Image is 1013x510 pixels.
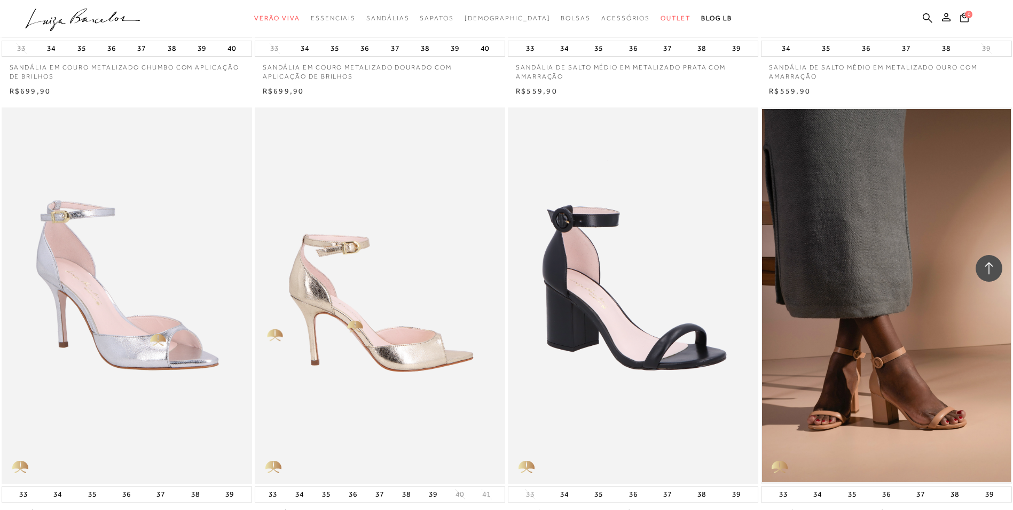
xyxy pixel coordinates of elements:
button: 35 [327,41,342,56]
button: 38 [164,41,179,56]
button: 36 [626,487,641,502]
button: 40 [452,489,467,499]
a: categoryNavScreenReaderText [601,9,650,28]
a: SANDÁLIA EM COURO METALIZADO DOURADO COM APLICAÇÃO DE BRILHOS [255,57,505,81]
a: categoryNavScreenReaderText [420,9,453,28]
button: 38 [694,487,709,502]
a: noSubCategoriesText [465,9,551,28]
button: 36 [357,41,372,56]
button: 33 [16,487,31,502]
a: SANDÁLIA DE SALTO COM TIRA FRONTAL METALIZADO DOURADO [256,109,504,482]
button: 35 [845,487,860,502]
button: 33 [523,41,538,56]
span: R$559,90 [769,87,811,95]
button: 36 [859,41,874,56]
button: 37 [660,487,675,502]
button: 38 [418,41,433,56]
button: 36 [345,487,360,502]
img: SANDÁLIA DE SALTO BLOCO MÉDIO EM COURO PRETO [509,109,757,482]
button: 36 [104,41,119,56]
button: 37 [134,41,149,56]
span: R$699,90 [10,87,51,95]
a: BLOG LB [701,9,732,28]
button: 40 [477,41,492,56]
button: 38 [399,487,414,502]
a: categoryNavScreenReaderText [661,9,690,28]
button: 39 [729,487,744,502]
a: SANDÁLIA EM COURO METALIZADO CHUMBO COM APLICAÇÃO DE BRILHOS [2,57,252,81]
span: Sapatos [420,14,453,22]
button: 34 [557,487,572,502]
a: categoryNavScreenReaderText [561,9,591,28]
button: 34 [810,487,825,502]
span: Sandálias [366,14,409,22]
button: 35 [591,41,606,56]
button: 33 [265,487,280,502]
span: R$559,90 [516,87,557,95]
img: SANDÁLIA DE SALTO COM TIRA FRONTAL METALIZADO DOURADO [256,107,505,484]
button: 35 [319,487,334,502]
button: 33 [523,489,538,499]
span: Bolsas [561,14,591,22]
img: golden_caliandra_v6.png [255,452,292,484]
button: 38 [694,41,709,56]
img: SANDÁLIA DE SALTO ALTO COM TIRA FRONTAL METALIZADO PRATA [3,109,251,482]
button: 37 [388,41,403,56]
button: 39 [194,41,209,56]
button: 34 [292,487,307,502]
button: 37 [372,487,387,502]
button: 35 [591,487,606,502]
a: SANDÁLIA DE SALTO MÉDIO EM METALIZADO PRATA COM AMARRAÇÃO [508,57,758,81]
button: 36 [119,487,134,502]
button: 35 [74,41,89,56]
span: 0 [965,11,972,18]
button: 39 [979,43,994,53]
button: 39 [222,487,237,502]
button: 35 [819,41,834,56]
span: Acessórios [601,14,650,22]
img: golden_caliandra_v6.png [2,452,39,484]
button: 35 [85,487,100,502]
span: Essenciais [311,14,356,22]
button: 41 [479,489,494,499]
button: 40 [224,41,239,56]
img: golden_caliandra_v6.png [761,452,798,484]
a: categoryNavScreenReaderText [254,9,300,28]
span: [DEMOGRAPHIC_DATA] [465,14,551,22]
button: 0 [957,12,972,26]
img: SANDÁLIA DE SALTO BLOCO MÉDIO EM COURO BEGE BLUSH [762,109,1010,482]
button: 34 [297,41,312,56]
a: SANDÁLIA DE SALTO MÉDIO EM METALIZADO OURO COM AMARRAÇÃO [761,57,1011,81]
span: R$699,90 [263,87,304,95]
img: golden_caliandra_v6.png [508,452,545,484]
span: Outlet [661,14,690,22]
button: 34 [779,41,794,56]
button: 38 [947,487,962,502]
a: SANDÁLIA DE SALTO ALTO COM TIRA FRONTAL METALIZADO PRATA SANDÁLIA DE SALTO ALTO COM TIRA FRONTAL ... [3,109,251,482]
span: BLOG LB [701,14,732,22]
button: 37 [899,41,914,56]
button: 37 [660,41,675,56]
button: 36 [879,487,894,502]
button: 33 [14,43,29,53]
span: Verão Viva [254,14,300,22]
a: SANDÁLIA DE SALTO BLOCO MÉDIO EM COURO PRETO SANDÁLIA DE SALTO BLOCO MÉDIO EM COURO PRETO [509,109,757,482]
button: 33 [267,43,282,53]
a: SANDÁLIA DE SALTO BLOCO MÉDIO EM COURO BEGE BLUSH SANDÁLIA DE SALTO BLOCO MÉDIO EM COURO BEGE BLUSH [762,109,1010,482]
button: 39 [729,41,744,56]
button: 39 [982,487,997,502]
button: 34 [50,487,65,502]
button: 39 [447,41,462,56]
button: 38 [939,41,954,56]
button: 34 [44,41,59,56]
button: 39 [426,487,441,502]
button: 37 [153,487,168,502]
button: 36 [626,41,641,56]
button: 37 [913,487,928,502]
a: categoryNavScreenReaderText [366,9,409,28]
button: 34 [557,41,572,56]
